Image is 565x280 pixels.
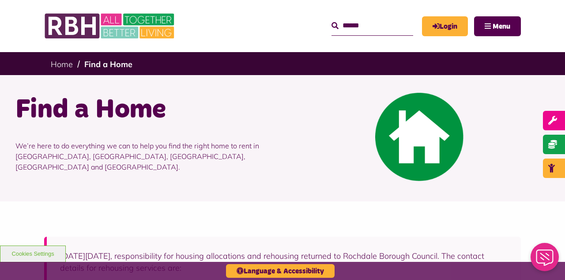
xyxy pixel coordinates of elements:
[51,59,73,69] a: Home
[44,9,177,43] img: RBH
[493,23,510,30] span: Menu
[60,250,508,274] p: [DATE][DATE], responsibility for housing allocations and rehousing returned to Rochdale Borough C...
[422,16,468,36] a: MyRBH
[226,264,335,278] button: Language & Accessibility
[474,16,521,36] button: Navigation
[331,16,413,35] input: Search
[525,240,565,280] iframe: Netcall Web Assistant for live chat
[375,93,463,181] img: Find A Home
[15,93,276,127] h1: Find a Home
[84,59,132,69] a: Find a Home
[15,127,276,185] p: We’re here to do everything we can to help you find the right home to rent in [GEOGRAPHIC_DATA], ...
